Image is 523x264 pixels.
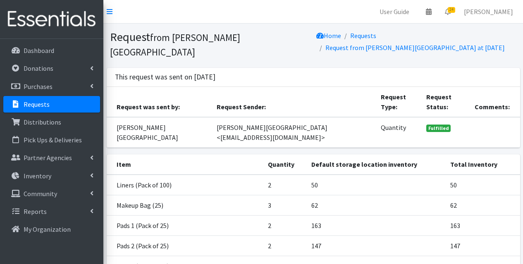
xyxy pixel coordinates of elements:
[24,136,82,144] p: Pick Ups & Deliveries
[306,154,445,175] th: Default storage location inventory
[263,236,307,256] td: 2
[107,87,212,117] th: Request was sent by:
[3,203,100,220] a: Reports
[445,154,520,175] th: Total Inventory
[24,225,71,233] p: My Organization
[445,195,520,216] td: 62
[24,207,47,216] p: Reports
[3,168,100,184] a: Inventory
[107,117,212,148] td: [PERSON_NAME][GEOGRAPHIC_DATA]
[263,175,307,195] td: 2
[115,73,215,82] h3: This request was sent on [DATE]
[445,236,520,256] td: 147
[445,175,520,195] td: 50
[457,3,520,20] a: [PERSON_NAME]
[110,30,310,58] h1: Request
[263,216,307,236] td: 2
[306,216,445,236] td: 163
[212,87,376,117] th: Request Sender:
[306,195,445,216] td: 62
[3,185,100,202] a: Community
[3,221,100,238] a: My Organization
[24,46,54,55] p: Dashboard
[445,216,520,236] td: 163
[3,132,100,148] a: Pick Ups & Deliveries
[24,190,57,198] p: Community
[438,3,457,20] a: 24
[448,7,455,13] span: 24
[376,117,421,148] td: Quantity
[325,43,505,52] a: Request from [PERSON_NAME][GEOGRAPHIC_DATA] at [DATE]
[350,31,376,40] a: Requests
[306,175,445,195] td: 50
[470,87,520,117] th: Comments:
[107,154,263,175] th: Item
[107,195,263,216] td: Makeup Bag (25)
[263,195,307,216] td: 3
[107,216,263,236] td: Pads 1 (Pack of 25)
[306,236,445,256] td: 147
[24,118,61,126] p: Distributions
[426,125,451,132] span: Fulfilled
[3,42,100,59] a: Dashboard
[421,87,470,117] th: Request Status:
[24,172,51,180] p: Inventory
[3,114,100,130] a: Distributions
[3,5,100,33] img: HumanEssentials
[24,100,50,108] p: Requests
[212,117,376,148] td: [PERSON_NAME][GEOGRAPHIC_DATA] <[EMAIL_ADDRESS][DOMAIN_NAME]>
[3,96,100,113] a: Requests
[24,64,53,72] p: Donations
[3,60,100,77] a: Donations
[376,87,421,117] th: Request Type:
[110,31,240,58] small: from [PERSON_NAME][GEOGRAPHIC_DATA]
[373,3,416,20] a: User Guide
[24,154,72,162] p: Partner Agencies
[3,149,100,166] a: Partner Agencies
[3,78,100,95] a: Purchases
[107,236,263,256] td: Pads 2 (Pack of 25)
[316,31,341,40] a: Home
[24,82,53,91] p: Purchases
[107,175,263,195] td: Liners (Pack of 100)
[263,154,307,175] th: Quantity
